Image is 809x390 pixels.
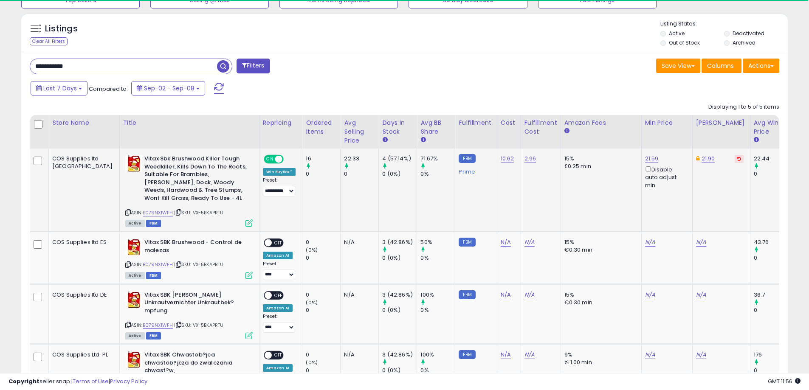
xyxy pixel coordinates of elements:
[344,170,378,178] div: 0
[125,332,145,339] span: All listings currently available for purchase on Amazon
[144,84,194,93] span: Sep-02 - Sep-08
[144,155,248,204] b: Vitax Sbk Brushwood Killer Tough Weedkiller, Kills Down To The Roots, Suitable For Brambles, [PER...
[344,155,378,163] div: 22.33
[420,254,455,262] div: 0%
[263,168,296,176] div: Win BuyBox *
[459,350,475,359] small: FBM
[146,332,161,339] span: FBM
[754,291,788,299] div: 36.7
[733,39,755,46] label: Archived
[282,156,296,163] span: OFF
[696,238,706,247] a: N/A
[524,238,535,247] a: N/A
[501,118,517,127] div: Cost
[707,62,734,70] span: Columns
[125,238,142,255] img: 51kgzitLKlL._SL40_.jpg
[524,118,557,136] div: Fulfillment Cost
[125,155,142,172] img: 51kgzitLKlL._SL40_.jpg
[263,118,299,127] div: Repricing
[146,272,161,279] span: FBM
[564,238,635,246] div: 15%
[702,154,715,163] a: 21.90
[52,155,113,170] div: COS Supplies ltd [GEOGRAPHIC_DATA]
[420,291,455,299] div: 100%
[564,127,569,135] small: Amazon Fees.
[708,103,779,111] div: Displaying 1 to 5 of 5 items
[459,290,475,299] small: FBM
[645,118,689,127] div: Min Price
[564,163,635,170] div: £0.25 min
[52,291,113,299] div: COS Supplies ltd DE
[125,272,145,279] span: All listings currently available for purchase on Amazon
[143,261,173,268] a: B079NX1WFH
[45,23,78,35] h5: Listings
[174,261,223,268] span: | SKU: VX-5BKAPRTU
[420,351,455,359] div: 100%
[263,304,293,312] div: Amazon AI
[754,238,788,246] div: 43.76
[645,154,659,163] a: 21.59
[382,155,417,163] div: 4 (57.14%)
[125,291,142,308] img: 51kgzitLKlL._SL40_.jpg
[272,292,285,299] span: OFF
[743,59,779,73] button: Actions
[73,377,109,385] a: Terms of Use
[306,291,340,299] div: 0
[52,118,116,127] div: Store Name
[645,165,686,189] div: Disable auto adjust min
[344,238,372,246] div: N/A
[382,136,387,144] small: Days In Stock.
[696,118,747,127] div: [PERSON_NAME]
[501,351,511,359] a: N/A
[306,170,340,178] div: 0
[754,118,785,136] div: Avg Win Price
[524,291,535,299] a: N/A
[382,118,413,136] div: Days In Stock
[564,299,635,306] div: €0.30 min
[754,351,788,359] div: 176
[52,351,113,359] div: COS Supplies Ltd. PL
[306,254,340,262] div: 0
[306,118,337,136] div: Ordered Items
[669,39,700,46] label: Out of Stock
[8,378,147,386] div: seller snap | |
[564,246,635,254] div: €0.30 min
[382,238,417,246] div: 3 (42.86%)
[272,352,285,359] span: OFF
[524,154,536,163] a: 2.96
[420,306,455,314] div: 0%
[306,359,318,366] small: (0%)
[43,84,77,93] span: Last 7 Days
[660,20,788,28] p: Listing States:
[754,306,788,314] div: 0
[263,252,293,259] div: Amazon AI
[263,261,296,280] div: Preset:
[125,351,142,368] img: 51kgzitLKlL._SL40_.jpg
[272,239,285,247] span: OFF
[696,351,706,359] a: N/A
[420,136,426,144] small: Avg BB Share.
[344,351,372,359] div: N/A
[420,170,455,178] div: 0%
[459,165,490,175] div: Prime
[669,30,685,37] label: Active
[143,209,173,216] a: B079NX1WFH
[501,291,511,299] a: N/A
[420,238,455,246] div: 50%
[143,322,173,329] a: B079NX1WFH
[382,254,417,262] div: 0 (0%)
[344,291,372,299] div: N/A
[30,37,68,45] div: Clear All Filters
[146,220,161,227] span: FBM
[382,170,417,178] div: 0 (0%)
[144,238,248,256] b: Vitax SBK Brushwood - Control de malezas
[564,118,638,127] div: Amazon Fees
[174,322,223,328] span: | SKU: VX-5BKAPRTU
[306,247,318,253] small: (0%)
[382,351,417,359] div: 3 (42.86%)
[263,177,296,196] div: Preset:
[131,81,205,95] button: Sep-02 - Sep-08
[144,291,248,317] b: Vitax SBK [PERSON_NAME] Unkrautvernichter Unkrautbek?mpfung
[459,238,475,247] small: FBM
[306,351,340,359] div: 0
